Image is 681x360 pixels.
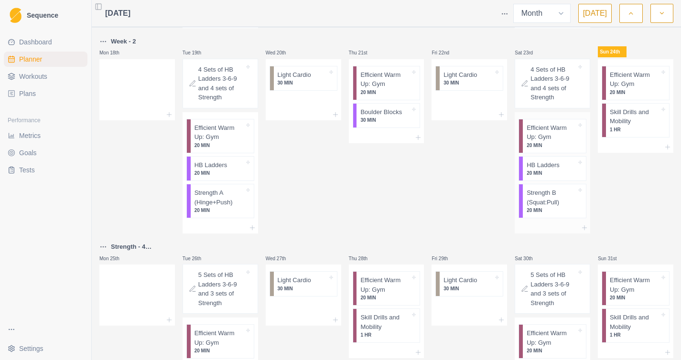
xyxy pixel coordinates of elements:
[602,271,670,306] div: Efficient Warm Up: Gym20 MIN
[530,65,576,102] p: 4 Sets of HB Ladders 3-6-9 and 4 sets of Strength
[515,264,590,314] div: 5 Sets of HB Ladders 3-6-9 and 3 sets of Strength
[360,116,410,124] p: 30 MIN
[278,70,311,80] p: Light Cardio
[610,107,659,126] p: Skill Drills and Mobility
[435,66,503,91] div: Light Cardio30 MIN
[186,156,254,181] div: HB Ladders20 MIN
[19,148,37,158] span: Goals
[195,160,227,170] p: HB Ladders
[4,341,87,356] button: Settings
[195,169,244,177] p: 20 MIN
[183,255,211,262] p: Tue 26th
[183,49,211,56] p: Tue 19th
[610,294,659,301] p: 20 MIN
[598,46,627,57] p: Sun 24th
[4,145,87,160] a: Goals
[515,49,543,56] p: Sat 23rd
[530,270,576,307] p: 5 Sets of HB Ladders 3-6-9 and 3 sets of Strength
[360,331,410,339] p: 1 HR
[183,59,258,108] div: 4 Sets of HB Ladders 3-6-9 and 4 sets of Strength
[527,328,576,347] p: Efficient Warm Up: Gym
[278,285,327,292] p: 30 MIN
[353,103,421,128] div: Boulder Blocks30 MIN
[598,255,627,262] p: Sun 31st
[602,66,670,100] div: Efficient Warm Up: Gym20 MIN
[278,79,327,86] p: 30 MIN
[360,70,410,89] p: Efficient Warm Up: Gym
[270,271,337,296] div: Light Cardio30 MIN
[186,324,254,359] div: Efficient Warm Up: Gym20 MIN
[360,313,410,331] p: Skill Drills and Mobility
[443,70,477,80] p: Light Cardio
[99,49,128,56] p: Mon 18th
[353,271,421,306] div: Efficient Warm Up: Gym20 MIN
[610,70,659,89] p: Efficient Warm Up: Gym
[519,119,586,153] div: Efficient Warm Up: Gym20 MIN
[19,131,41,140] span: Metrics
[19,72,47,81] span: Workouts
[111,37,136,46] p: Week - 2
[610,331,659,339] p: 1 HR
[183,264,258,314] div: 5 Sets of HB Ladders 3-6-9 and 3 sets of Strength
[360,275,410,294] p: Efficient Warm Up: Gym
[610,126,659,133] p: 1 HR
[278,275,311,285] p: Light Cardio
[443,285,493,292] p: 30 MIN
[198,270,244,307] p: 5 Sets of HB Ladders 3-6-9 and 3 sets of Strength
[443,79,493,86] p: 30 MIN
[4,52,87,67] a: Planner
[527,347,576,354] p: 20 MIN
[27,12,58,19] span: Sequence
[10,8,22,23] img: Logo
[4,69,87,84] a: Workouts
[519,156,586,181] div: HB Ladders20 MIN
[4,86,87,101] a: Plans
[198,65,244,102] p: 4 Sets of HB Ladders 3-6-9 and 4 sets of Strength
[527,160,560,170] p: HB Ladders
[99,255,128,262] p: Mon 25th
[527,207,576,214] p: 20 MIN
[578,4,612,23] button: [DATE]
[4,162,87,178] a: Tests
[111,242,175,252] p: Strength - 4 (DELOAD) // Week - 3
[266,255,294,262] p: Wed 27th
[195,347,244,354] p: 20 MIN
[195,188,244,207] p: Strength A (Hinge+Push)
[195,142,244,149] p: 20 MIN
[266,49,294,56] p: Wed 20th
[4,4,87,27] a: LogoSequence
[353,308,421,343] div: Skill Drills and Mobility1 HR
[527,188,576,207] p: Strength B (Squat:Pull)
[186,184,254,218] div: Strength A (Hinge+Push)20 MIN
[349,255,378,262] p: Thu 28th
[515,59,590,108] div: 4 Sets of HB Ladders 3-6-9 and 4 sets of Strength
[443,275,477,285] p: Light Cardio
[610,275,659,294] p: Efficient Warm Up: Gym
[435,271,503,296] div: Light Cardio30 MIN
[19,37,52,47] span: Dashboard
[360,89,410,96] p: 20 MIN
[602,103,670,138] div: Skill Drills and Mobility1 HR
[195,328,244,347] p: Efficient Warm Up: Gym
[19,165,35,175] span: Tests
[527,142,576,149] p: 20 MIN
[186,119,254,153] div: Efficient Warm Up: Gym20 MIN
[519,184,586,218] div: Strength B (Squat:Pull)20 MIN
[432,49,460,56] p: Fri 22nd
[519,324,586,359] div: Efficient Warm Up: Gym20 MIN
[349,49,378,56] p: Thu 21st
[4,34,87,50] a: Dashboard
[195,123,244,142] p: Efficient Warm Up: Gym
[602,308,670,343] div: Skill Drills and Mobility1 HR
[4,128,87,143] a: Metrics
[610,89,659,96] p: 20 MIN
[105,8,130,19] span: [DATE]
[4,113,87,128] div: Performance
[515,255,543,262] p: Sat 30th
[195,207,244,214] p: 20 MIN
[610,313,659,331] p: Skill Drills and Mobility
[527,169,576,177] p: 20 MIN
[432,255,460,262] p: Fri 29th
[19,89,36,98] span: Plans
[353,66,421,100] div: Efficient Warm Up: Gym20 MIN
